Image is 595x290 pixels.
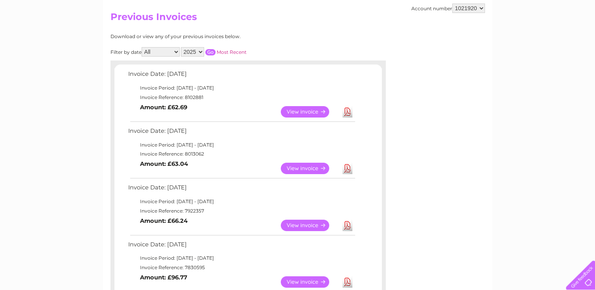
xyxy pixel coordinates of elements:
[411,4,485,13] div: Account number
[126,182,356,197] td: Invoice Date: [DATE]
[281,163,339,174] a: View
[126,126,356,140] td: Invoice Date: [DATE]
[126,69,356,83] td: Invoice Date: [DATE]
[343,220,352,231] a: Download
[527,33,538,39] a: Blog
[569,33,588,39] a: Log out
[457,33,472,39] a: Water
[126,206,356,216] td: Invoice Reference: 7922357
[126,93,356,102] td: Invoice Reference: 8102881
[281,276,339,288] a: View
[140,217,188,224] b: Amount: £66.24
[112,4,484,38] div: Clear Business is a trading name of Verastar Limited (registered in [GEOGRAPHIC_DATA] No. 3667643...
[21,20,61,44] img: logo.png
[126,253,356,263] td: Invoice Period: [DATE] - [DATE]
[343,106,352,117] a: Download
[217,49,247,55] a: Most Recent
[111,11,485,26] h2: Previous Invoices
[140,274,187,281] b: Amount: £96.77
[126,263,356,272] td: Invoice Reference: 7830595
[476,33,494,39] a: Energy
[281,106,339,117] a: View
[543,33,562,39] a: Contact
[126,140,356,150] td: Invoice Period: [DATE] - [DATE]
[140,160,188,167] b: Amount: £63.04
[343,163,352,174] a: Download
[126,197,356,206] td: Invoice Period: [DATE] - [DATE]
[126,83,356,93] td: Invoice Period: [DATE] - [DATE]
[126,149,356,159] td: Invoice Reference: 8013062
[343,276,352,288] a: Download
[111,47,317,57] div: Filter by date
[447,4,501,14] a: 0333 014 3131
[140,104,187,111] b: Amount: £62.69
[498,33,522,39] a: Telecoms
[111,34,317,39] div: Download or view any of your previous invoices below.
[281,220,339,231] a: View
[126,239,356,254] td: Invoice Date: [DATE]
